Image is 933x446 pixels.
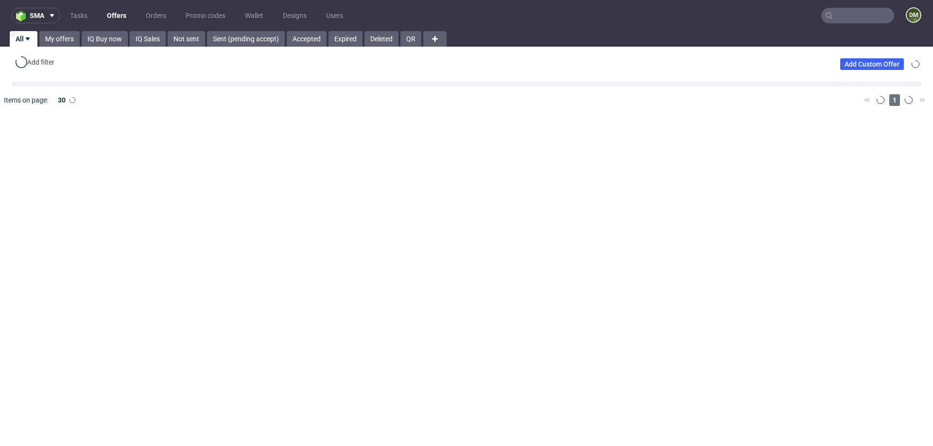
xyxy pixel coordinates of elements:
[101,8,132,23] a: Offers
[10,31,37,47] a: All
[328,31,363,47] a: Expired
[52,93,69,107] div: 30
[400,31,421,47] a: QR
[239,8,269,23] a: Wallet
[364,31,398,47] a: Deleted
[82,31,128,47] a: IQ Buy now
[168,31,205,47] a: Not sent
[30,12,44,19] span: sma
[277,8,312,23] a: Designs
[140,8,172,23] a: Orders
[840,58,904,70] a: Add Custom Offer
[14,54,56,70] div: Add filter
[320,8,349,23] a: Users
[907,8,920,22] figcaption: DM
[39,31,80,47] a: My offers
[130,31,166,47] a: IQ Sales
[64,8,93,23] a: Tasks
[207,31,285,47] a: Sent (pending accept)
[4,95,48,105] span: Items on page:
[180,8,231,23] a: Promo codes
[12,8,60,23] button: sma
[889,94,900,106] span: 1
[16,10,30,21] img: logo
[287,31,327,47] a: Accepted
